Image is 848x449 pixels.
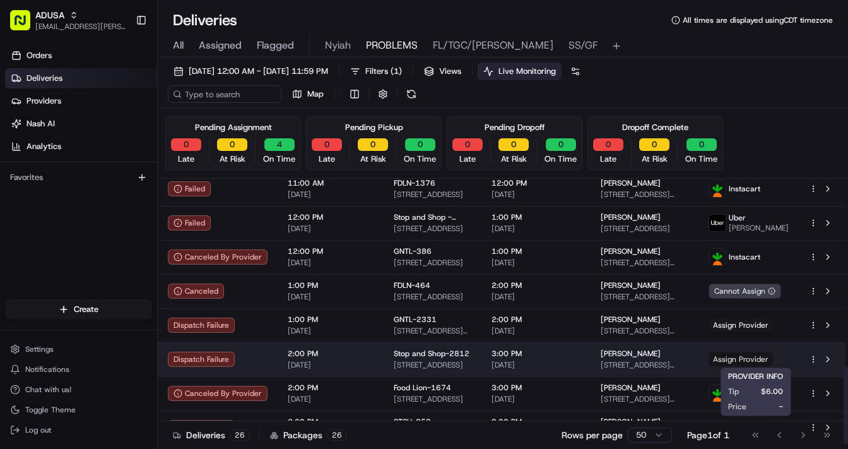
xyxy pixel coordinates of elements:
span: [DATE] [492,394,580,404]
span: $6.00 [759,386,783,397]
button: 0 [498,138,529,151]
div: 💻 [107,184,117,195]
span: API Documentation [119,183,203,196]
a: 📗Knowledge Base [8,178,102,201]
img: Nash [13,13,38,38]
a: Orders [5,45,157,66]
button: Toggle Theme [5,401,152,419]
div: Favorites [5,167,152,188]
p: Welcome 👋 [13,51,230,71]
span: 3:00 PM [492,383,580,393]
span: On Time [685,153,717,165]
span: Live Monitoring [498,66,556,77]
button: Cannot Assign [709,284,781,299]
span: Assign Provider [709,318,773,332]
div: 📗 [13,184,23,195]
span: 1:00 PM [492,246,580,256]
img: profile_instacart_ahold_partner.png [709,181,726,197]
div: Canceled [168,284,224,299]
span: [STREET_ADDRESS][PERSON_NAME] [601,189,688,200]
span: At Risk [360,153,386,165]
span: 11:00 AM [288,178,374,188]
button: 0 [217,138,247,151]
button: 0 [358,138,388,151]
button: Canceled By Provider [168,386,268,401]
span: [STREET_ADDRESS] [601,224,688,234]
span: [DATE] [492,292,580,302]
button: 4 [264,138,295,151]
button: 0 [546,138,576,151]
button: ADUSA [35,9,64,21]
span: Analytics [26,141,61,152]
span: Late [178,153,194,165]
span: [DATE] [492,326,580,336]
span: Create [74,304,98,315]
span: 3:00 PM [492,349,580,359]
span: [DATE] [492,224,580,234]
button: 0 [686,138,717,151]
span: At Risk [220,153,245,165]
span: [PERSON_NAME] [729,223,789,233]
img: profile_instacart_ahold_partner.png [709,385,726,402]
h1: Deliveries [173,10,237,30]
span: [DATE] [288,292,374,302]
button: Notifications [5,361,152,378]
div: Pending Dropoff [485,122,545,133]
span: 12:00 PM [492,178,580,188]
span: Food Lion-1674 [394,383,451,393]
button: [DATE] 12:00 AM - [DATE] 11:59 PM [168,63,334,80]
div: Pending Dropoff0Late0At Risk0On Time [447,116,582,171]
button: Failed [168,215,211,230]
span: [EMAIL_ADDRESS][PERSON_NAME][DOMAIN_NAME] [35,21,126,32]
span: Instacart [729,252,760,262]
span: [STREET_ADDRESS] [394,394,471,404]
span: [DATE] [492,189,580,200]
span: Late [319,153,335,165]
a: Deliveries [5,68,157,88]
button: Live Monitoring [478,63,562,80]
span: On Time [545,153,577,165]
div: Dropoff Complete [622,122,688,133]
button: Failed [168,181,211,196]
span: PROVIDER INFO [728,371,783,381]
a: Nash AI [5,114,157,134]
span: Providers [26,95,61,107]
span: FL/TGC/[PERSON_NAME] [433,38,553,53]
span: - [767,402,783,412]
span: 2:00 PM [288,383,374,393]
a: 💻API Documentation [102,178,208,201]
input: Clear [33,81,208,95]
div: 26 [230,429,249,441]
span: Nash AI [26,118,55,129]
span: 2:00 PM [492,314,580,325]
span: GNTL-386 [394,246,432,256]
button: 0 [452,138,483,151]
span: Orders [26,50,52,61]
button: Canceled By Provider [168,249,268,265]
span: 1:00 PM [492,212,580,222]
div: Pending Pickup [345,122,403,133]
span: [PERSON_NAME] [601,280,661,290]
button: 0 [312,138,342,151]
span: 2:00 PM [288,417,374,427]
span: [STREET_ADDRESS] [394,224,471,234]
input: Type to search [168,85,281,103]
span: Knowledge Base [25,183,97,196]
span: Flagged [257,38,294,53]
span: [STREET_ADDRESS] [394,292,471,302]
span: Uber [729,213,746,223]
span: [STREET_ADDRESS][PERSON_NAME] [601,292,688,302]
span: At Risk [642,153,668,165]
span: On Time [263,153,295,165]
button: Filters(1) [344,63,408,80]
div: 26 [327,429,346,441]
span: [STREET_ADDRESS][PERSON_NAME][PERSON_NAME] [601,394,688,404]
span: [PERSON_NAME] [601,383,661,393]
span: [STREET_ADDRESS][PERSON_NAME] [601,258,688,268]
img: profile_instacart_ahold_partner.png [709,249,726,265]
span: Price [728,402,746,412]
button: Views [418,63,467,80]
span: All times are displayed using CDT timezone [683,15,833,25]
